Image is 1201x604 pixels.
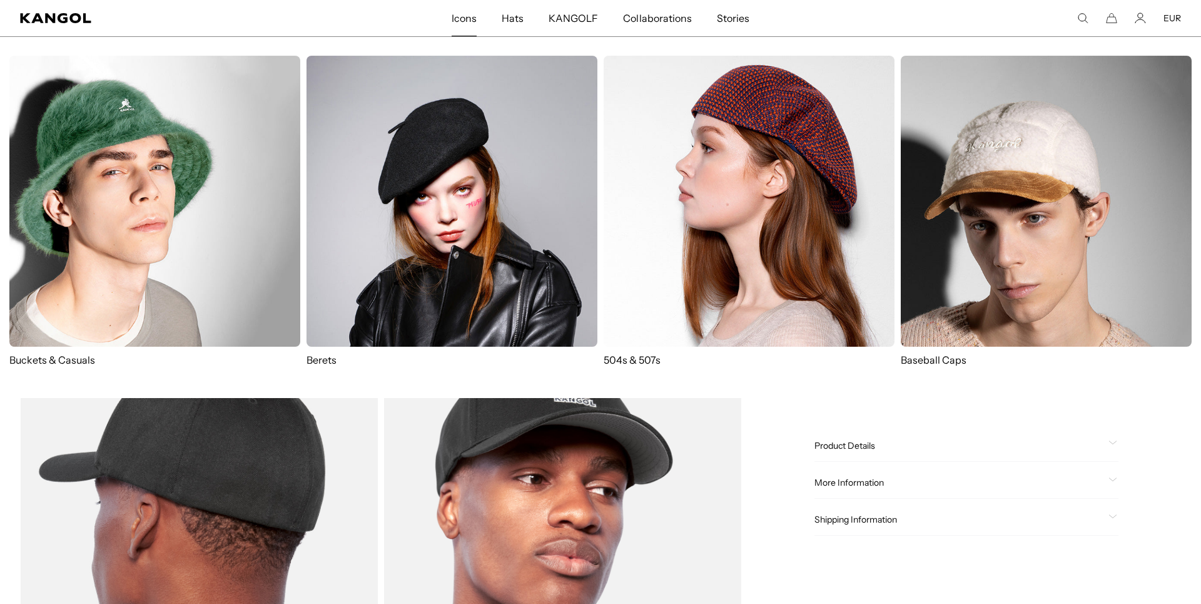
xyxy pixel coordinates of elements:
[1077,13,1088,24] summary: Search here
[9,353,300,367] p: Buckets & Casuals
[814,514,1103,525] span: Shipping Information
[307,56,597,367] a: Berets
[20,13,300,23] a: Kangol
[814,440,1103,451] span: Product Details
[9,56,300,367] a: Buckets & Casuals
[814,477,1103,488] span: More Information
[307,353,597,367] p: Berets
[901,56,1192,379] a: Baseball Caps
[1106,13,1117,24] button: Cart
[1135,13,1146,24] a: Account
[604,56,894,367] a: 504s & 507s
[901,353,1192,367] p: Baseball Caps
[1163,13,1181,24] button: EUR
[604,353,894,367] p: 504s & 507s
